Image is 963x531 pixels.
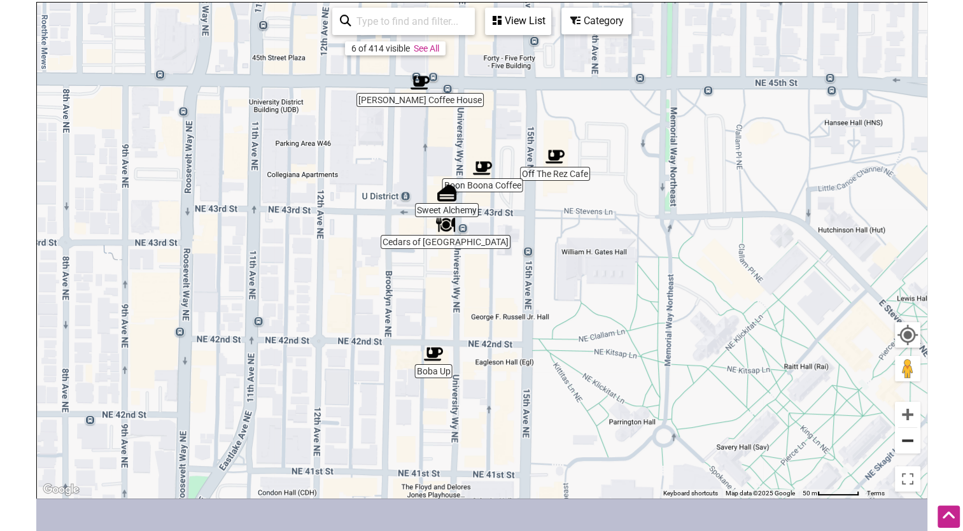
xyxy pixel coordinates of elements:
div: Sweet Alchemy [437,183,456,202]
button: Zoom in [895,402,920,427]
span: 50 m [803,490,817,497]
button: Your Location [895,322,920,348]
div: Off The Rez Cafe [545,147,565,166]
input: Type to find and filter... [351,9,467,34]
div: Type to search and filter [332,8,475,35]
a: See All [414,43,439,53]
button: Keyboard shortcuts [663,489,718,498]
button: Drag Pegman onto the map to open Street View [895,356,920,381]
div: Scroll Back to Top [938,506,960,528]
button: Toggle fullscreen view [894,465,921,492]
div: Category [563,9,630,33]
div: Filter by category [561,8,631,34]
div: Leon Coffee House [411,73,430,92]
div: Boon Boona Coffee [473,159,492,178]
div: Cedars of Lebanon [436,215,455,234]
span: Map data ©2025 Google [726,490,795,497]
div: See a list of the visible businesses [485,8,551,35]
a: Terms [867,490,885,497]
div: Boba Up [424,344,443,364]
div: 6 of 414 visible [351,43,410,53]
div: View List [486,9,550,33]
img: Google [40,481,82,498]
button: Zoom out [895,428,920,453]
button: Map Scale: 50 m per 62 pixels [799,489,863,498]
a: Open this area in Google Maps (opens a new window) [40,481,82,498]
